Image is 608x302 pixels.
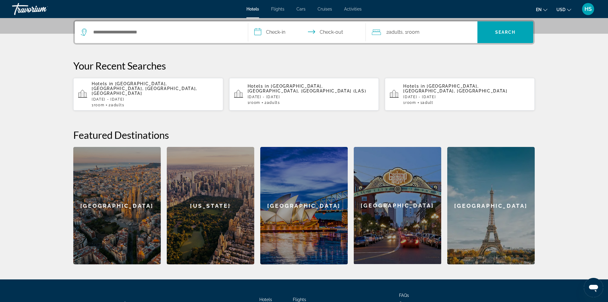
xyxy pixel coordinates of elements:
[248,95,374,99] p: [DATE] - [DATE]
[399,293,409,298] a: FAQs
[73,78,223,111] button: Hotels in [GEOGRAPHIC_DATA], [GEOGRAPHIC_DATA], [GEOGRAPHIC_DATA], [GEOGRAPHIC_DATA][DATE] - [DAT...
[386,28,403,36] span: 2
[267,101,280,105] span: Adults
[73,60,535,72] p: Your Recent Searches
[354,147,441,264] div: [GEOGRAPHIC_DATA]
[477,21,533,43] button: Search
[420,101,433,105] span: 1
[405,101,416,105] span: Room
[246,7,259,11] a: Hotels
[422,101,433,105] span: Adult
[584,278,603,297] iframe: Button to launch messaging window
[344,7,362,11] a: Activities
[264,101,280,105] span: 2
[403,95,530,99] p: [DATE] - [DATE]
[248,84,366,93] span: [GEOGRAPHIC_DATA], [GEOGRAPHIC_DATA], [GEOGRAPHIC_DATA] (LAS)
[92,97,218,101] p: [DATE] - [DATE]
[403,101,416,105] span: 1
[167,147,254,264] a: New York[US_STATE]
[495,30,516,35] span: Search
[296,7,306,11] a: Cars
[109,103,124,107] span: 2
[73,129,535,141] h2: Featured Destinations
[75,21,533,43] div: Search widget
[584,6,592,12] span: HS
[407,29,420,35] span: Room
[403,84,507,93] span: [GEOGRAPHIC_DATA], [GEOGRAPHIC_DATA], [GEOGRAPHIC_DATA]
[12,1,72,17] a: Travorium
[92,103,104,107] span: 1
[248,101,260,105] span: 1
[167,147,254,264] div: [US_STATE]
[354,147,441,264] a: San Diego[GEOGRAPHIC_DATA]
[248,21,366,43] button: Select check in and out date
[556,5,571,14] button: Change currency
[248,84,269,89] span: Hotels in
[580,3,596,15] button: User Menu
[93,28,239,37] input: Search hotel destination
[536,5,547,14] button: Change language
[73,147,161,264] div: [GEOGRAPHIC_DATA]
[271,7,284,11] a: Flights
[260,147,348,264] a: Sydney[GEOGRAPHIC_DATA]
[229,78,379,111] button: Hotels in [GEOGRAPHIC_DATA], [GEOGRAPHIC_DATA], [GEOGRAPHIC_DATA] (LAS)[DATE] - [DATE]1Room2Adults
[293,297,306,302] a: Flights
[259,297,272,302] a: Hotels
[403,84,425,89] span: Hotels in
[260,147,348,264] div: [GEOGRAPHIC_DATA]
[249,101,260,105] span: Room
[447,147,535,264] a: Paris[GEOGRAPHIC_DATA]
[447,147,535,264] div: [GEOGRAPHIC_DATA]
[385,78,535,111] button: Hotels in [GEOGRAPHIC_DATA], [GEOGRAPHIC_DATA], [GEOGRAPHIC_DATA][DATE] - [DATE]1Room1Adult
[94,103,105,107] span: Room
[111,103,124,107] span: Adults
[92,81,113,86] span: Hotels in
[403,28,420,36] span: , 1
[366,21,477,43] button: Travelers: 2 adults, 0 children
[92,81,197,96] span: [GEOGRAPHIC_DATA], [GEOGRAPHIC_DATA], [GEOGRAPHIC_DATA], [GEOGRAPHIC_DATA]
[556,7,565,12] span: USD
[389,29,403,35] span: Adults
[536,7,542,12] span: en
[73,147,161,264] a: Barcelona[GEOGRAPHIC_DATA]
[318,7,332,11] a: Cruises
